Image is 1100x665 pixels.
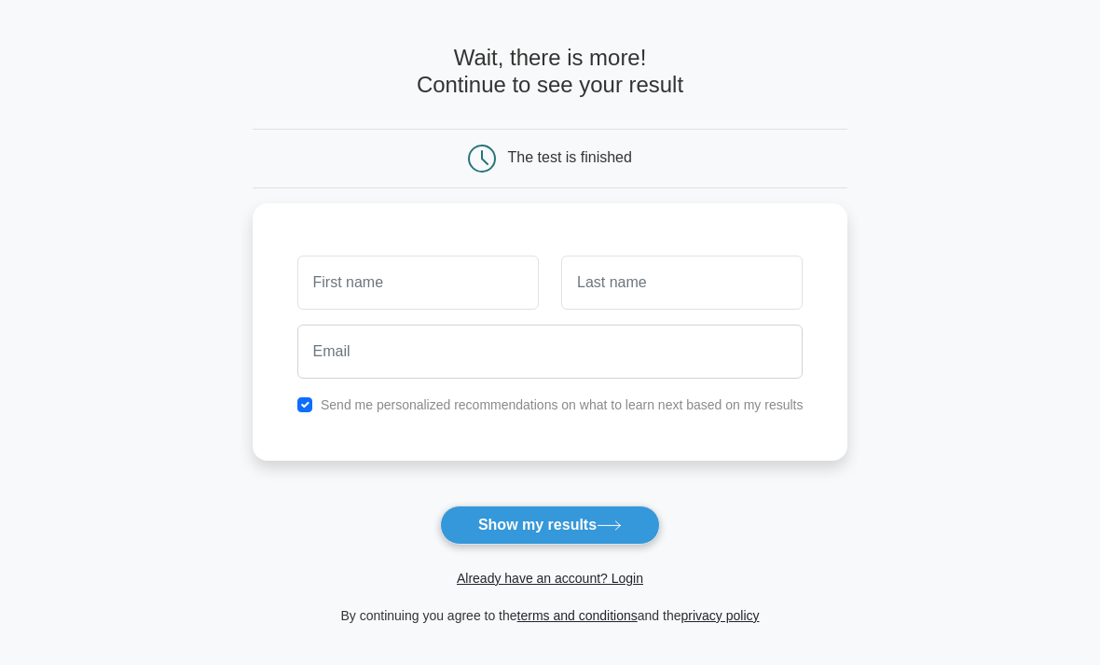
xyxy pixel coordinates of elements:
h4: Wait, there is more! Continue to see your result [253,46,848,99]
label: Send me personalized recommendations on what to learn next based on my results [321,398,804,413]
input: Email [297,326,804,380]
a: terms and conditions [517,609,638,624]
a: privacy policy [681,609,760,624]
div: The test is finished [508,150,632,166]
a: Already have an account? Login [457,572,643,587]
input: First name [297,256,539,311]
input: Last name [561,256,803,311]
button: Show my results [440,506,660,546]
div: By continuing you agree to the and the [241,605,859,628]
